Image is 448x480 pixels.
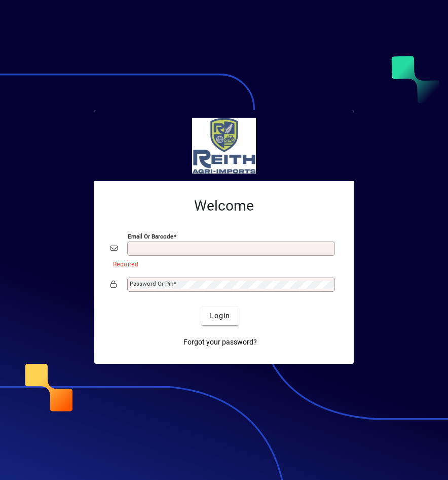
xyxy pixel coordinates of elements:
[183,337,257,348] span: Forgot your password?
[201,307,238,325] button: Login
[179,333,261,352] a: Forgot your password?
[209,311,230,321] span: Login
[128,232,173,239] mat-label: Email or Barcode
[130,280,173,287] mat-label: Password or Pin
[110,197,338,215] h2: Welcome
[113,258,329,269] mat-error: Required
